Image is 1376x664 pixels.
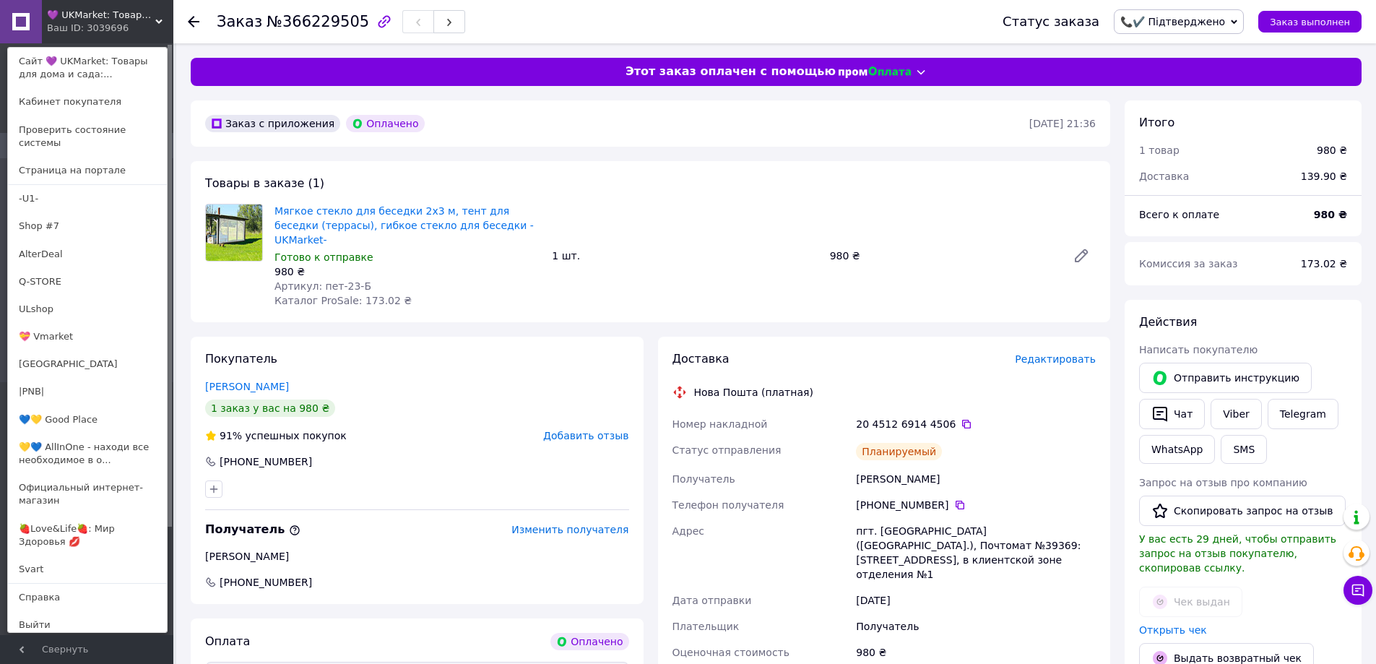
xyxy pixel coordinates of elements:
[8,296,167,323] a: ULshop
[1015,353,1096,365] span: Редактировать
[8,88,167,116] a: Кабинет покупателя
[853,466,1099,492] div: [PERSON_NAME]
[8,323,167,350] a: 💝 Vmarket
[1139,344,1258,355] span: Написать покупателю
[1139,435,1215,464] a: WhatsApp
[8,212,167,240] a: Shop #7
[206,204,262,261] img: Мягкое стекло для беседки 2х3 м, тент для беседки (террасы), гибкое стекло для беседки -UKMarket-
[1139,116,1174,129] span: Итого
[1139,399,1205,429] button: Чат
[672,499,784,511] span: Телефон получателя
[1003,14,1099,29] div: Статус заказа
[1139,171,1189,182] span: Доставка
[1139,624,1207,636] a: Открыть чек
[8,378,167,405] a: |PNB|
[1314,209,1347,220] b: 980 ₴
[346,115,424,132] div: Оплачено
[1211,399,1261,429] a: Viber
[1139,477,1307,488] span: Запрос на отзыв про компанию
[205,115,340,132] div: Заказ с приложения
[824,246,1061,266] div: 980 ₴
[853,613,1099,639] div: Получатель
[853,518,1099,587] div: пгт. [GEOGRAPHIC_DATA] ([GEOGRAPHIC_DATA].), Почтомат №39369: [STREET_ADDRESS], в клиентской зоне...
[856,498,1096,512] div: [PHONE_NUMBER]
[8,584,167,611] a: Справка
[8,157,167,184] a: Страница на портале
[856,443,942,460] div: Планируемый
[8,116,167,157] a: Проверить состояние системы
[220,430,242,441] span: 91%
[8,474,167,514] a: Официальный интернет-магазин
[267,13,369,30] span: №366229505
[188,14,199,29] div: Вернуться назад
[1139,209,1219,220] span: Всего к оплате
[217,13,262,30] span: Заказ
[205,352,277,366] span: Покупатель
[8,556,167,583] a: Svart
[672,418,768,430] span: Номер накладной
[274,295,412,306] span: Каталог ProSale: 173.02 ₴
[274,264,540,279] div: 980 ₴
[1120,16,1225,27] span: 📞✔️ Підтверджено
[672,621,740,632] span: Плательщик
[8,406,167,434] a: 💙💛 Good Place
[205,428,347,443] div: успешных покупок
[672,444,782,456] span: Статус отправления
[856,417,1096,431] div: 20 4512 6914 4506
[1268,399,1338,429] a: Telegram
[672,525,704,537] span: Адрес
[8,48,167,88] a: Сайт 💜 UKMarket: Товары для дома и сада:...
[550,633,628,650] div: Оплачено
[205,522,300,536] span: Получатель
[853,587,1099,613] div: [DATE]
[672,352,730,366] span: Доставка
[1292,160,1356,192] div: 139.90 ₴
[8,515,167,556] a: 🍓Love&Life🍓: Мир Здоровья 💋
[218,454,313,469] div: [PHONE_NUMBER]
[672,647,790,658] span: Оценочная стоимость
[1139,258,1238,270] span: Комиссия за заказ
[205,381,289,392] a: [PERSON_NAME]
[1343,576,1372,605] button: Чат с покупателем
[274,251,373,263] span: Готово к отправке
[8,185,167,212] a: -U1-
[511,524,628,535] span: Изменить получателя
[8,434,167,474] a: 💛💙 AllInOne - находи все необходимое в о...
[8,241,167,268] a: AlterDeal
[8,611,167,639] a: Выйти
[1301,258,1347,270] span: 173.02 ₴
[1139,315,1197,329] span: Действия
[1139,533,1336,574] span: У вас есть 29 дней, чтобы отправить запрос на отзыв покупателю, скопировав ссылку.
[1317,143,1347,158] div: 980 ₴
[1258,11,1362,33] button: Заказ выполнен
[218,575,313,590] span: [PHONE_NUMBER]
[1139,145,1180,156] span: 1 товар
[274,205,534,246] a: Мягкое стекло для беседки 2х3 м, тент для беседки (террасы), гибкое стекло для беседки -UKMarket-
[1067,241,1096,270] a: Редактировать
[205,549,629,564] div: [PERSON_NAME]
[1139,363,1312,393] button: Отправить инструкцию
[672,595,752,606] span: Дата отправки
[205,176,324,190] span: Товары в заказе (1)
[1139,496,1346,526] button: Скопировать запрос на отзыв
[47,9,155,22] span: 💜 UKMarket: Товары для дома и сада: тенты, шторы, мягкие окна, мебель. Товары для спорта. Техника
[8,350,167,378] a: [GEOGRAPHIC_DATA]
[1221,435,1267,464] button: SMS
[1029,118,1096,129] time: [DATE] 21:36
[672,473,735,485] span: Получатель
[205,400,335,417] div: 1 заказ у вас на 980 ₴
[1270,17,1350,27] span: Заказ выполнен
[546,246,823,266] div: 1 шт.
[47,22,108,35] div: Ваш ID: 3039696
[8,268,167,296] a: Q-STORE
[205,634,250,648] span: Оплата
[543,430,628,441] span: Добавить отзыв
[691,385,817,400] div: Нова Пошта (платная)
[274,280,371,292] span: Артикул: пет-23-Б
[626,64,836,80] span: Этот заказ оплачен с помощью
